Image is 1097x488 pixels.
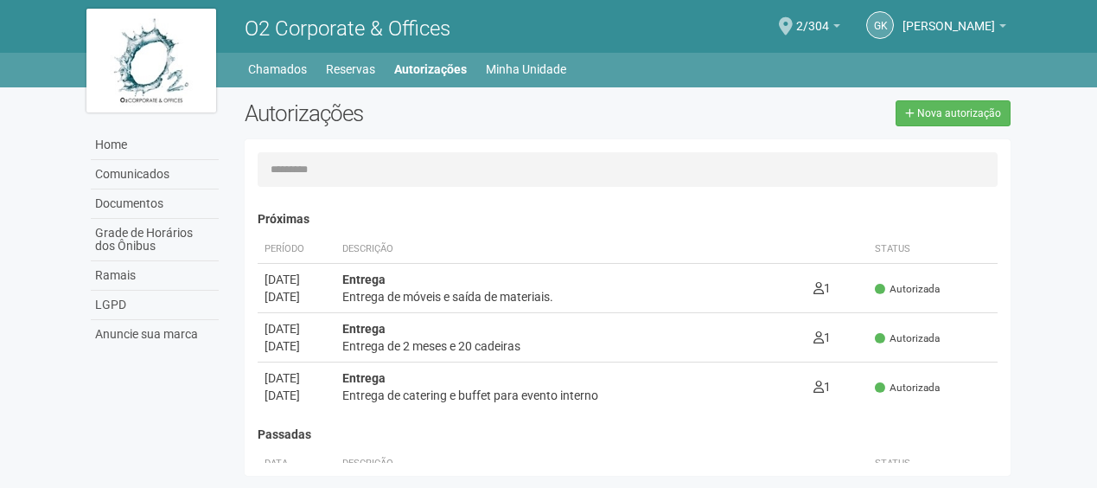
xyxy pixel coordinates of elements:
[248,57,307,81] a: Chamados
[91,261,219,291] a: Ramais
[875,381,940,395] span: Autorizada
[265,337,328,355] div: [DATE]
[342,288,800,305] div: Entrega de móveis e saída de materiais.
[86,9,216,112] img: logo.jpg
[258,450,335,478] th: Data
[265,320,328,337] div: [DATE]
[813,331,831,344] span: 1
[91,160,219,189] a: Comunicados
[335,235,807,264] th: Descrição
[258,428,998,441] h4: Passadas
[486,57,566,81] a: Minha Unidade
[326,57,375,81] a: Reservas
[265,387,328,404] div: [DATE]
[868,450,998,478] th: Status
[335,450,869,478] th: Descrição
[245,100,615,126] h2: Autorizações
[796,22,840,35] a: 2/304
[796,3,829,33] span: 2/304
[342,273,386,286] strong: Entrega
[902,22,1006,35] a: [PERSON_NAME]
[245,16,450,41] span: O2 Corporate & Offices
[342,337,800,355] div: Entrega de 2 meses e 20 cadeiras
[258,213,998,226] h4: Próximas
[265,288,328,305] div: [DATE]
[866,11,894,39] a: GK
[265,271,328,288] div: [DATE]
[875,331,940,346] span: Autorizada
[902,3,995,33] span: Gleice Kelly
[813,281,831,295] span: 1
[917,107,1001,119] span: Nova autorização
[342,322,386,336] strong: Entrega
[342,387,800,404] div: Entrega de catering e buffet para evento interno
[91,291,219,320] a: LGPD
[258,235,335,264] th: Período
[394,57,467,81] a: Autorizações
[868,235,998,264] th: Status
[896,100,1011,126] a: Nova autorização
[91,189,219,219] a: Documentos
[265,369,328,387] div: [DATE]
[91,219,219,261] a: Grade de Horários dos Ônibus
[813,380,831,394] span: 1
[91,131,219,160] a: Home
[875,282,940,297] span: Autorizada
[342,371,386,385] strong: Entrega
[91,320,219,349] a: Anuncie sua marca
